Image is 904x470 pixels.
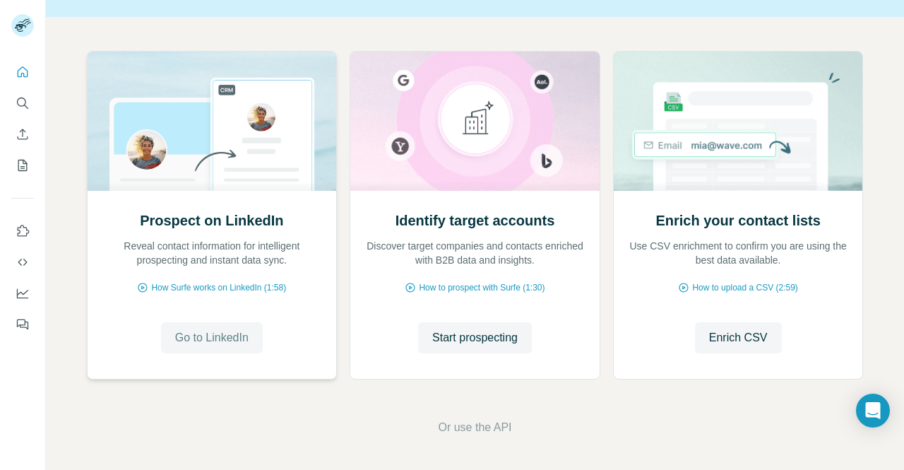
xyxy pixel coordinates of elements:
h2: Identify target accounts [395,211,555,230]
button: Enrich CSV [11,122,34,147]
button: Use Surfe on LinkedIn [11,218,34,244]
button: Enrich CSV [695,322,782,353]
p: Reveal contact information for intelligent prospecting and instant data sync. [102,239,323,267]
button: Start prospecting [418,322,532,353]
span: Enrich CSV [709,329,768,346]
div: Open Intercom Messenger [856,394,890,428]
p: Discover target companies and contacts enriched with B2B data and insights. [364,239,585,267]
h2: Prospect on LinkedIn [140,211,283,230]
span: How Surfe works on LinkedIn (1:58) [151,281,286,294]
span: Start prospecting [432,329,518,346]
button: Feedback [11,312,34,337]
button: My lists [11,153,34,178]
button: Dashboard [11,281,34,306]
img: Identify target accounts [350,52,600,191]
button: Quick start [11,59,34,85]
button: Or use the API [438,419,511,436]
button: Use Surfe API [11,249,34,275]
span: How to prospect with Surfe (1:30) [419,281,545,294]
img: Enrich your contact lists [613,52,864,191]
h2: Enrich your contact lists [655,211,820,230]
img: Prospect on LinkedIn [87,52,338,191]
p: Use CSV enrichment to confirm you are using the best data available. [628,239,849,267]
span: Go to LinkedIn [175,329,249,346]
button: Go to LinkedIn [161,322,263,353]
span: How to upload a CSV (2:59) [692,281,797,294]
button: Search [11,90,34,116]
